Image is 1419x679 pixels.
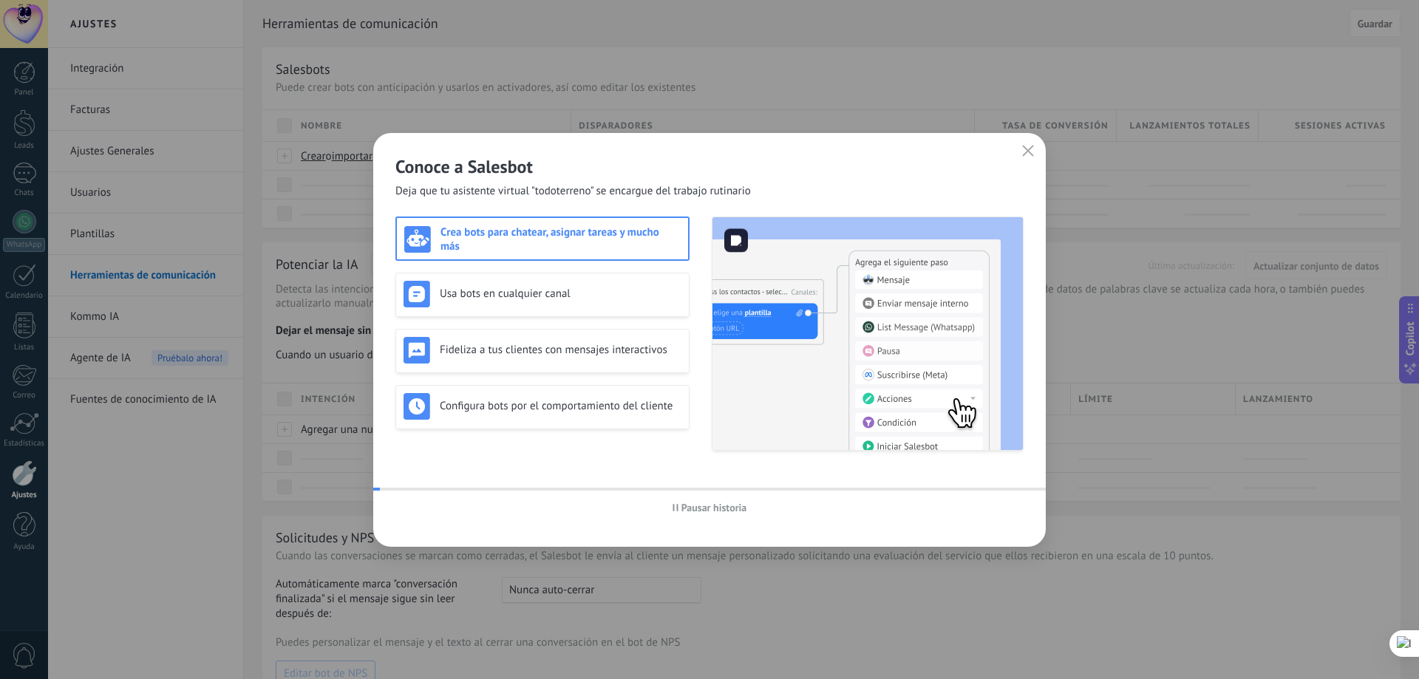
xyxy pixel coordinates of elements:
h3: Configura bots por el comportamiento del cliente [440,399,681,413]
button: Pausar historia [666,497,754,519]
span: Pausar historia [681,502,747,513]
h3: Fideliza a tus clientes con mensajes interactivos [440,343,681,357]
h3: Usa bots en cualquier canal [440,287,681,301]
h2: Conoce a Salesbot [395,155,1024,178]
h3: Crea bots para chatear, asignar tareas y mucho más [440,225,681,253]
span: Deja que tu asistente virtual "todoterreno" se encargue del trabajo rutinario [395,184,751,199]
